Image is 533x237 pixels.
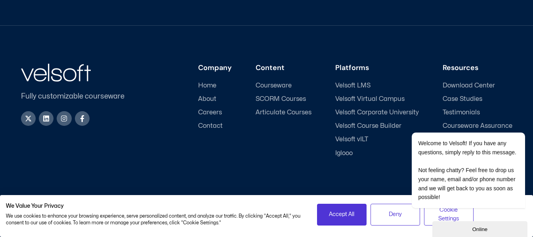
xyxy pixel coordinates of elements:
span: Accept All [329,210,354,219]
a: Velsoft Corporate University [335,109,419,116]
h3: Content [256,64,311,72]
span: Home [198,82,216,89]
a: Velsoft Course Builder [335,122,419,130]
a: Courseware Assurance [443,122,512,130]
span: Velsoft vILT [335,136,368,143]
span: Case Studies [443,95,482,103]
a: Velsoft LMS [335,82,419,89]
span: SCORM Courses [256,95,306,103]
span: Velsoft LMS [335,82,371,89]
a: Velsoft vILT [335,136,419,143]
a: Testimonials [443,109,512,116]
span: Testimonials [443,109,480,116]
button: Accept all cookies [317,204,367,226]
span: Contact [198,122,223,130]
a: Home [198,82,232,89]
span: Iglooo [335,150,353,157]
span: Velsoft Course Builder [335,122,401,130]
span: Courseware [256,82,292,89]
a: Contact [198,122,232,130]
a: Case Studies [443,95,512,103]
h2: We Value Your Privacy [6,203,305,210]
p: Fully customizable courseware [21,91,138,102]
h3: Platforms [335,64,419,72]
a: Iglooo [335,150,419,157]
button: Deny all cookies [371,204,420,226]
h3: Company [198,64,232,72]
span: About [198,95,216,103]
a: About [198,95,232,103]
a: Download Center [443,82,512,89]
iframe: chat widget [386,124,529,217]
a: Careers [198,109,232,116]
h3: Resources [443,64,512,72]
span: Careers [198,109,222,116]
a: Velsoft Virtual Campus [335,95,419,103]
p: We use cookies to enhance your browsing experience, serve personalized content, and analyze our t... [6,213,305,226]
a: Courseware [256,82,311,89]
span: Velsoft Virtual Campus [335,95,405,103]
a: SCORM Courses [256,95,311,103]
span: Download Center [443,82,495,89]
a: Articulate Courses [256,109,311,116]
iframe: chat widget [432,220,529,237]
